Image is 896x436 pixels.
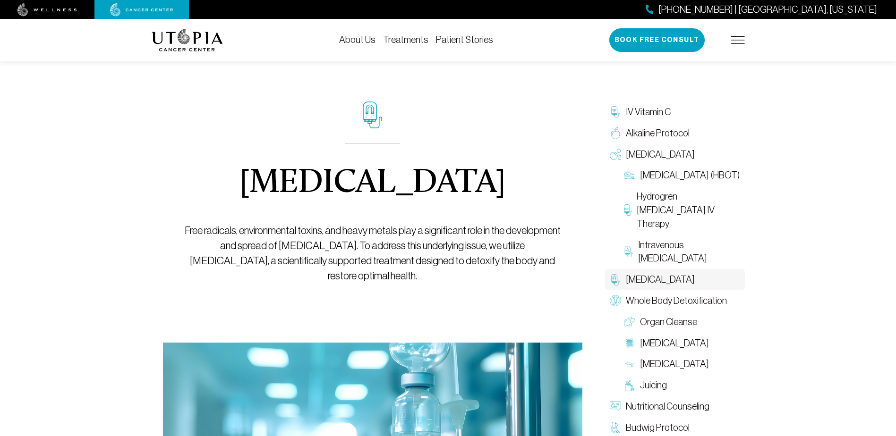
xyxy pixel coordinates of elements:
[610,401,621,412] img: Nutritional Counseling
[239,167,505,201] h1: [MEDICAL_DATA]
[624,316,635,327] img: Organ Cleanse
[610,106,621,117] img: IV Vitamin C
[363,101,382,128] img: icon
[610,149,621,160] img: Oxygen Therapy
[619,165,745,186] a: [MEDICAL_DATA] (HBOT)
[610,422,621,433] img: Budwig Protocol
[640,378,667,392] span: Juicing
[436,34,493,45] a: Patient Stories
[626,421,690,435] span: Budwig Protocol
[626,400,709,413] span: Nutritional Counseling
[731,36,745,44] img: icon-hamburger
[610,295,621,306] img: Whole Body Detoxification
[610,127,621,139] img: Alkaline Protocol
[624,246,634,257] img: Intravenous Ozone Therapy
[637,190,740,230] span: Hydrogren [MEDICAL_DATA] IV Therapy
[605,290,745,311] a: Whole Body Detoxification
[640,168,740,182] span: [MEDICAL_DATA] (HBOT)
[619,333,745,354] a: [MEDICAL_DATA]
[640,357,709,371] span: [MEDICAL_DATA]
[619,311,745,333] a: Organ Cleanse
[626,105,671,119] span: IV Vitamin C
[624,204,632,216] img: Hydrogren Peroxide IV Therapy
[605,269,745,290] a: [MEDICAL_DATA]
[624,337,635,349] img: Colon Therapy
[383,34,428,45] a: Treatments
[609,28,705,52] button: Book Free Consult
[610,274,621,285] img: Chelation Therapy
[17,3,77,17] img: wellness
[626,148,695,161] span: [MEDICAL_DATA]
[626,294,727,308] span: Whole Body Detoxification
[110,3,173,17] img: cancer center
[605,144,745,165] a: [MEDICAL_DATA]
[624,359,635,370] img: Lymphatic Massage
[605,396,745,417] a: Nutritional Counseling
[619,353,745,375] a: [MEDICAL_DATA]
[184,223,561,284] p: Free radicals, environmental toxins, and heavy metals play a significant role in the development ...
[646,3,877,17] a: [PHONE_NUMBER] | [GEOGRAPHIC_DATA], [US_STATE]
[152,29,223,51] img: logo
[619,186,745,234] a: Hydrogren [MEDICAL_DATA] IV Therapy
[619,235,745,269] a: Intravenous [MEDICAL_DATA]
[626,126,690,140] span: Alkaline Protocol
[658,3,877,17] span: [PHONE_NUMBER] | [GEOGRAPHIC_DATA], [US_STATE]
[619,375,745,396] a: Juicing
[339,34,375,45] a: About Us
[638,238,740,266] span: Intravenous [MEDICAL_DATA]
[624,380,635,391] img: Juicing
[624,170,635,181] img: Hyperbaric Oxygen Therapy (HBOT)
[605,101,745,123] a: IV Vitamin C
[605,123,745,144] a: Alkaline Protocol
[640,315,697,329] span: Organ Cleanse
[626,273,695,286] span: [MEDICAL_DATA]
[640,336,709,350] span: [MEDICAL_DATA]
